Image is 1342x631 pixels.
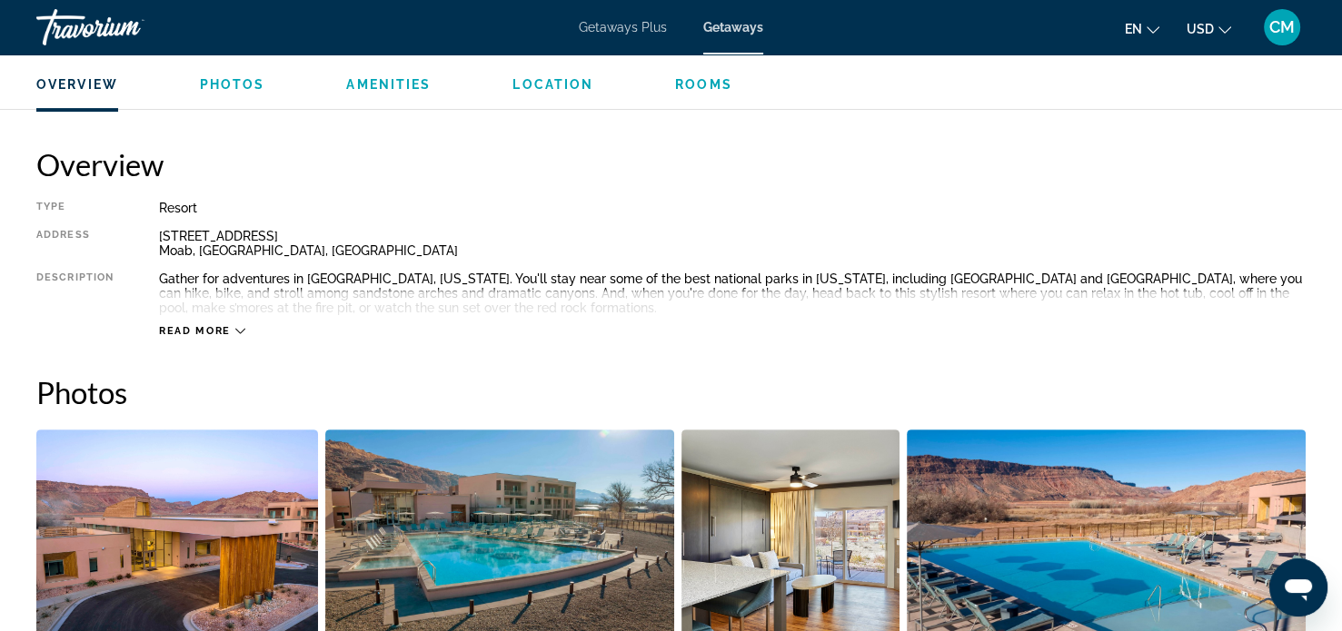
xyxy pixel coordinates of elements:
span: USD [1187,22,1214,36]
span: CM [1269,18,1295,36]
button: Read more [159,324,245,338]
span: Rooms [675,77,732,92]
button: Amenities [346,76,431,93]
span: Location [512,77,593,92]
button: Rooms [675,76,732,93]
div: [STREET_ADDRESS] Moab, [GEOGRAPHIC_DATA], [GEOGRAPHIC_DATA] [159,229,1306,258]
button: Change language [1125,15,1159,42]
button: Location [512,76,593,93]
div: Resort [159,201,1306,215]
span: en [1125,22,1142,36]
span: Overview [36,77,118,92]
a: Travorium [36,4,218,51]
span: Photos [200,77,265,92]
button: Photos [200,76,265,93]
span: Read more [159,325,231,337]
button: User Menu [1258,8,1306,46]
span: Amenities [346,77,431,92]
button: Overview [36,76,118,93]
h2: Photos [36,374,1306,410]
div: Address [36,229,114,258]
h2: Overview [36,146,1306,182]
div: Type [36,201,114,215]
div: Description [36,271,114,315]
a: Getaways Plus [579,20,667,35]
iframe: Button to launch messaging window [1269,558,1327,616]
a: Getaways [703,20,763,35]
div: Gather for adventures in [GEOGRAPHIC_DATA], [US_STATE]. You'll stay near some of the best nationa... [159,271,1306,315]
button: Change currency [1187,15,1231,42]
